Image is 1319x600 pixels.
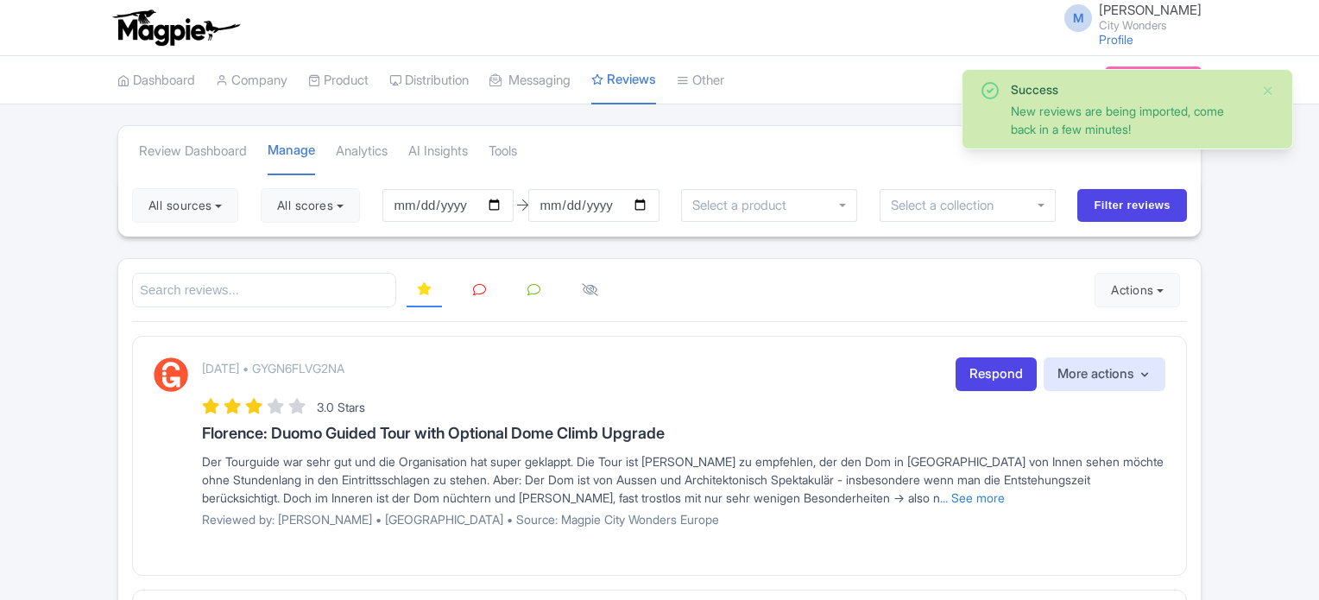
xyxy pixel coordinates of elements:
input: Search reviews... [132,273,396,308]
span: M [1064,4,1092,32]
a: Distribution [389,57,469,104]
a: Reviews [591,56,656,105]
button: All sources [132,188,238,223]
a: Other [677,57,724,104]
button: Actions [1095,273,1180,307]
button: All scores [261,188,360,223]
a: Company [216,57,287,104]
input: Filter reviews [1077,189,1187,222]
button: More actions [1044,357,1165,391]
a: AI Insights [408,128,468,175]
img: logo-ab69f6fb50320c5b225c76a69d11143b.png [109,9,243,47]
a: Respond [956,357,1037,391]
div: New reviews are being imported, come back in a few minutes! [1011,102,1247,138]
span: 3.0 Stars [317,400,365,414]
button: Close [1261,80,1275,101]
a: Profile [1099,32,1133,47]
span: [PERSON_NAME] [1099,2,1202,18]
a: Messaging [489,57,571,104]
a: Tools [489,128,517,175]
div: Success [1011,80,1247,98]
a: M [PERSON_NAME] City Wonders [1054,3,1202,31]
a: Analytics [336,128,388,175]
input: Select a collection [891,198,1006,213]
p: [DATE] • GYGN6FLVG2NA [202,359,344,377]
a: Subscription [1105,66,1202,92]
p: Reviewed by: [PERSON_NAME] • [GEOGRAPHIC_DATA] • Source: Magpie City Wonders Europe [202,510,1165,528]
a: ... See more [940,490,1005,505]
h3: Florence: Duomo Guided Tour with Optional Dome Climb Upgrade [202,425,1165,442]
small: City Wonders [1099,20,1202,31]
a: Product [308,57,369,104]
div: Der Tourguide war sehr gut und die Organisation hat super geklappt. Die Tour ist [PERSON_NAME] zu... [202,452,1165,507]
img: GetYourGuide Logo [154,357,188,392]
a: Dashboard [117,57,195,104]
input: Select a product [692,198,796,213]
a: Review Dashboard [139,128,247,175]
a: Manage [268,127,315,176]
